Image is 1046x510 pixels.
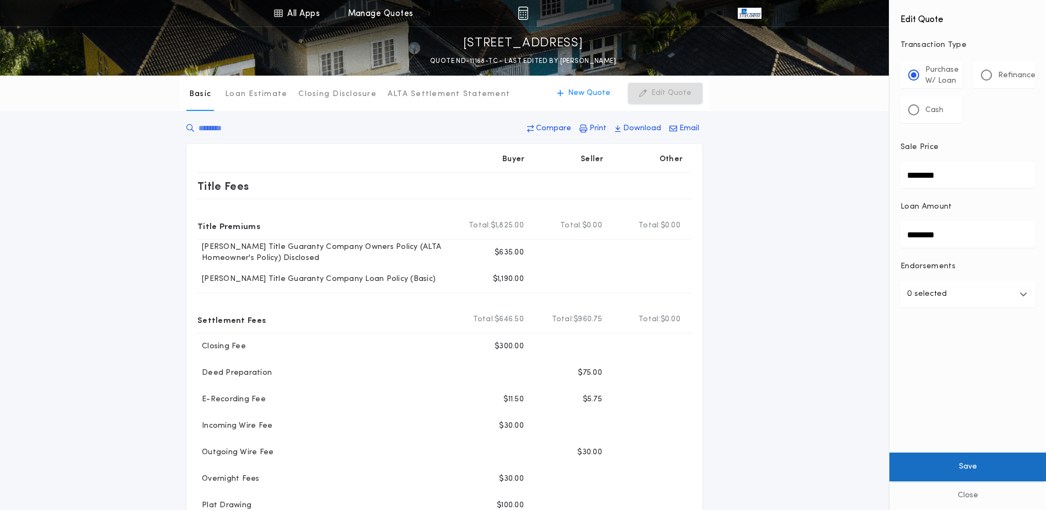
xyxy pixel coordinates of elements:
[900,221,1035,248] input: Loan Amount
[298,89,377,100] p: Closing Disclosure
[560,220,582,231] b: Total:
[679,123,699,134] p: Email
[900,162,1035,188] input: Sale Price
[639,314,661,325] b: Total:
[628,83,702,104] button: Edit Quote
[578,368,602,379] p: $75.00
[495,341,524,352] p: $300.00
[463,35,583,52] p: [STREET_ADDRESS]
[225,89,287,100] p: Loan Estimate
[197,274,436,285] p: [PERSON_NAME] Title Guaranty Company Loan Policy (Basic)
[197,177,249,195] p: Title Fees
[197,311,266,328] p: Settlement Fees
[197,421,272,432] p: Incoming Wire Fee
[900,40,1035,51] p: Transaction Type
[189,89,211,100] p: Basic
[659,154,683,165] p: Other
[502,154,524,165] p: Buyer
[430,56,616,67] p: QUOTE ND-11168-TC - LAST EDITED BY [PERSON_NAME]
[473,314,495,325] b: Total:
[524,119,575,139] button: Compare
[998,70,1036,81] p: Refinance
[889,481,1046,510] button: Close
[907,288,947,301] p: 0 selected
[889,453,1046,481] button: Save
[197,447,273,458] p: Outgoing Wire Fee
[197,394,266,405] p: E-Recording Fee
[469,220,491,231] b: Total:
[495,247,524,258] p: $635.00
[661,314,680,325] span: $0.00
[900,142,938,153] p: Sale Price
[666,119,702,139] button: Email
[583,394,602,405] p: $5.75
[197,217,260,235] p: Title Premiums
[573,314,602,325] span: $960.75
[197,242,454,264] p: [PERSON_NAME] Title Guaranty Company Owners Policy (ALTA Homeowner's Policy) Disclosed
[536,123,571,134] p: Compare
[900,281,1035,307] button: 0 selected
[925,105,943,116] p: Cash
[518,7,528,20] img: img
[568,88,610,99] p: New Quote
[900,261,1035,272] p: Endorsements
[582,220,602,231] span: $0.00
[925,65,959,87] p: Purchase W/ Loan
[611,119,664,139] button: Download
[738,8,761,19] img: vs-icon
[197,474,260,485] p: Overnight Fees
[900,7,1035,26] h4: Edit Quote
[576,119,610,139] button: Print
[499,421,524,432] p: $30.00
[651,88,691,99] p: Edit Quote
[589,123,607,134] p: Print
[577,447,602,458] p: $30.00
[552,314,574,325] b: Total:
[546,83,621,104] button: New Quote
[491,220,524,231] span: $1,825.00
[661,220,680,231] span: $0.00
[495,314,524,325] span: $646.50
[581,154,604,165] p: Seller
[623,123,661,134] p: Download
[197,368,272,379] p: Deed Preparation
[503,394,524,405] p: $11.50
[900,201,952,212] p: Loan Amount
[639,220,661,231] b: Total:
[388,89,510,100] p: ALTA Settlement Statement
[197,341,246,352] p: Closing Fee
[499,474,524,485] p: $30.00
[493,274,524,285] p: $1,190.00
